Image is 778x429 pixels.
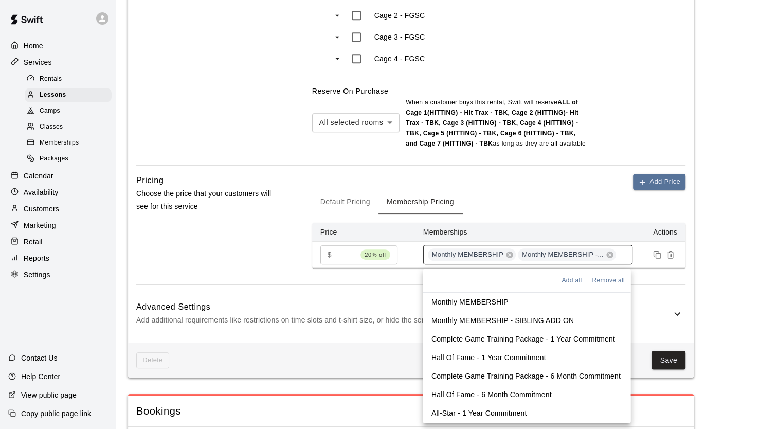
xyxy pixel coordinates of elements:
[8,55,107,70] a: Services
[136,352,169,368] span: This lesson can't be deleted because its tied to: credits,
[8,185,107,200] a: Availability
[518,248,616,261] div: Monthly MEMBERSHIP -...
[378,190,462,214] button: Membership Pricing
[24,57,52,67] p: Services
[40,74,62,84] span: Rentals
[24,270,50,280] p: Settings
[8,251,107,266] a: Reports
[24,220,56,230] p: Marketing
[312,190,378,214] button: Default Pricing
[312,223,415,242] th: Price
[374,10,425,21] p: Cage 2 - FGSC
[641,223,685,242] th: Actions
[25,71,116,87] a: Rentals
[8,218,107,233] a: Marketing
[25,135,116,151] a: Memberships
[559,273,584,288] button: Add all
[25,103,116,119] a: Camps
[633,174,685,190] button: Add Price
[25,120,112,134] div: Classes
[652,351,685,370] button: Save
[24,204,59,214] p: Customers
[25,104,112,118] div: Camps
[25,119,116,135] a: Classes
[8,38,107,53] a: Home
[25,136,112,150] div: Memberships
[664,248,677,261] button: Remove price
[40,154,68,164] span: Packages
[360,249,390,260] span: 20% off
[431,333,614,344] p: Complete Game Training Package - 1 Year Commitment
[312,87,388,95] label: Reserve On Purchase
[136,314,671,327] p: Add additional requirements like restrictions on time slots and t-shirt size, or hide the service...
[136,300,671,314] h6: Advanced Settings
[374,53,425,64] p: Cage 4 - FGSC
[24,171,53,181] p: Calendar
[40,122,63,132] span: Classes
[25,151,116,167] a: Packages
[650,248,664,261] button: Duplicate price
[21,408,91,419] p: Copy public page link
[24,253,49,263] p: Reports
[40,106,60,116] span: Camps
[24,187,59,198] p: Availability
[25,87,116,103] a: Lessons
[415,223,641,242] th: Memberships
[40,90,66,100] span: Lessons
[40,138,79,148] span: Memberships
[8,234,107,249] a: Retail
[428,248,516,261] div: Monthly MEMBERSHIP
[25,88,112,102] div: Lessons
[431,370,620,381] p: Complete Game Training Package - 6 Month Commitment
[431,296,508,307] p: Monthly MEMBERSHIP
[406,98,586,149] p: When a customer buys this rental , Swift will reserve as long as they are all available
[136,293,685,334] div: Advanced SettingsAdd additional requirements like restrictions on time slots and t-shirt size, or...
[312,113,400,132] div: All selected rooms
[25,152,112,166] div: Packages
[406,99,578,147] b: ALL of Cage 1(HITTING) - Hit Trax - TBK, Cage 2 (HITTING)- Hit Trax - TBK, Cage 3 (HITTING) - TBK...
[431,315,573,325] p: Monthly MEMBERSHIP - SIBLING ADD ON
[431,407,526,418] p: All-Star - 1 Year Commitment
[431,352,546,362] p: Hall Of Fame - 1 Year Commitment
[8,201,107,217] a: Customers
[25,72,112,86] div: Rentals
[8,168,107,184] a: Calendar
[428,250,508,260] span: Monthly MEMBERSHIP
[590,273,626,288] button: Remove all
[136,174,164,187] h6: Pricing
[24,41,43,51] p: Home
[328,249,332,260] p: $
[8,267,107,282] a: Settings
[21,390,77,400] p: View public page
[518,250,608,260] span: Monthly MEMBERSHIP -...
[24,237,43,247] p: Retail
[374,32,425,42] p: Cage 3 - FGSC
[136,404,685,418] span: Bookings
[136,187,279,213] p: Choose the price that your customers will see for this service
[21,371,60,382] p: Help Center
[21,353,58,363] p: Contact Us
[431,389,551,399] p: Hall Of Fame - 6 Month Commitment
